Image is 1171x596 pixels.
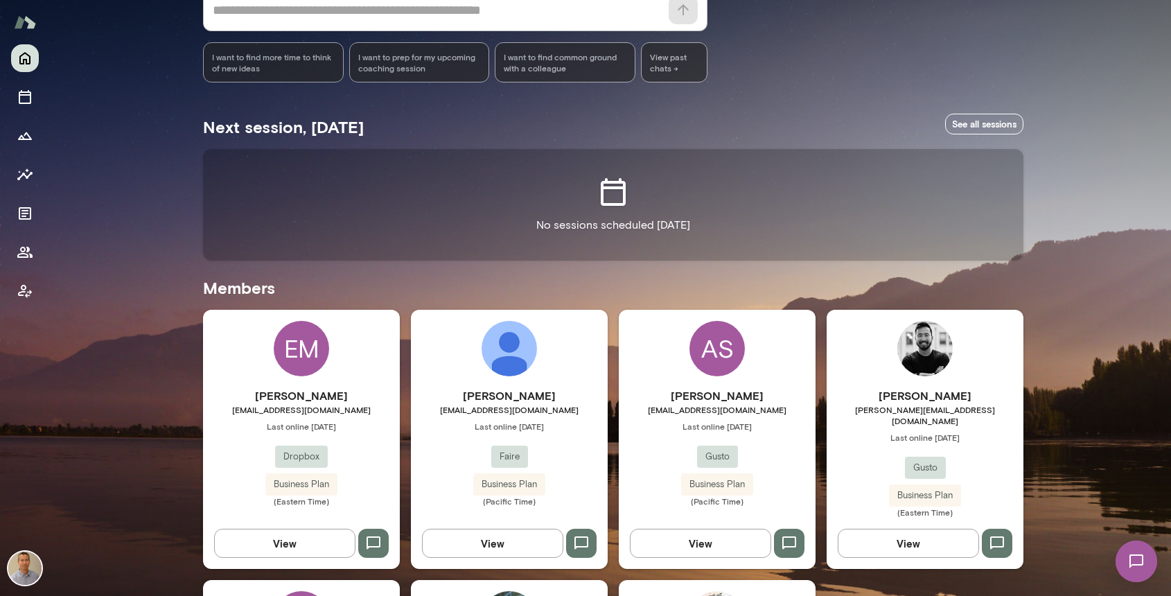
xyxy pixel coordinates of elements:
a: See all sessions [945,114,1023,135]
button: View [838,529,979,558]
span: Business Plan [265,477,337,491]
h5: Next session, [DATE] [203,116,364,138]
span: Business Plan [889,489,961,502]
span: Last online [DATE] [827,432,1023,443]
div: AS [689,321,745,376]
span: [PERSON_NAME][EMAIL_ADDRESS][DOMAIN_NAME] [827,404,1023,426]
h5: Members [203,277,1023,299]
button: Sessions [11,83,39,111]
div: I want to find more time to think of new ideas [203,42,344,82]
button: Insights [11,161,39,189]
p: No sessions scheduled [DATE] [536,217,690,234]
span: (Eastern Time) [827,507,1023,518]
button: Growth Plan [11,122,39,150]
span: I want to find more time to think of new ideas [212,51,335,73]
img: Mento [14,9,36,35]
div: I want to find common ground with a colleague [495,42,635,82]
span: (Pacific Time) [619,496,816,507]
span: Dropbox [275,450,328,464]
span: I want to prep for my upcoming coaching session [358,51,481,73]
span: (Pacific Time) [411,496,608,507]
img: Kevin Au [8,552,42,585]
button: View [630,529,771,558]
div: I want to prep for my upcoming coaching session [349,42,490,82]
h6: [PERSON_NAME] [411,387,608,404]
button: View [214,529,355,558]
span: Last online [DATE] [619,421,816,432]
button: Client app [11,277,39,305]
span: Business Plan [473,477,545,491]
img: Lauren Blake [482,321,537,376]
span: Last online [DATE] [411,421,608,432]
h6: [PERSON_NAME] [619,387,816,404]
h6: [PERSON_NAME] [827,387,1023,404]
div: EM [274,321,329,376]
span: Gusto [905,461,946,475]
span: View past chats -> [641,42,707,82]
button: Home [11,44,39,72]
span: I want to find common ground with a colleague [504,51,626,73]
span: Last online [DATE] [203,421,400,432]
img: Chris Lysiuk [897,321,953,376]
span: [EMAIL_ADDRESS][DOMAIN_NAME] [203,404,400,415]
span: [EMAIL_ADDRESS][DOMAIN_NAME] [411,404,608,415]
button: Members [11,238,39,266]
button: Documents [11,200,39,227]
button: View [422,529,563,558]
span: Business Plan [681,477,753,491]
span: Gusto [697,450,738,464]
span: Faire [491,450,528,464]
span: [EMAIL_ADDRESS][DOMAIN_NAME] [619,404,816,415]
span: (Eastern Time) [203,496,400,507]
h6: [PERSON_NAME] [203,387,400,404]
